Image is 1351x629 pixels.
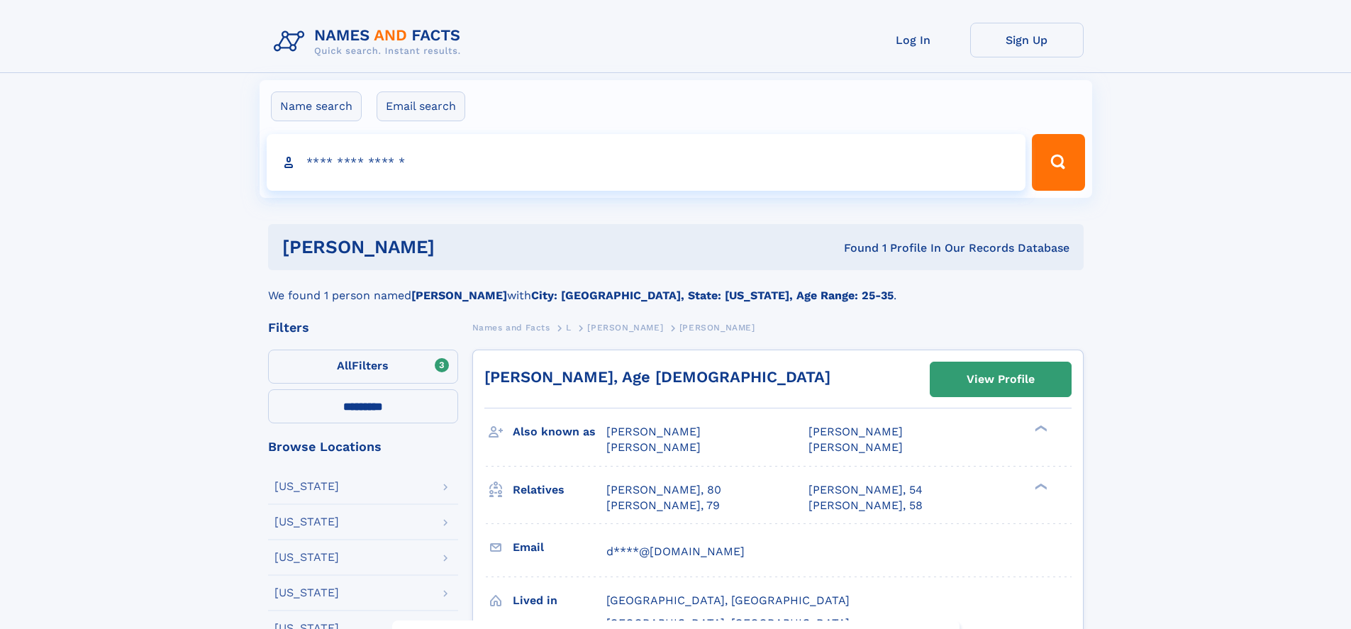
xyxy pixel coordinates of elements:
[808,482,923,498] a: [PERSON_NAME], 54
[587,318,663,336] a: [PERSON_NAME]
[930,362,1071,396] a: View Profile
[282,238,640,256] h1: [PERSON_NAME]
[274,587,339,599] div: [US_STATE]
[268,350,458,384] label: Filters
[268,440,458,453] div: Browse Locations
[274,516,339,528] div: [US_STATE]
[268,270,1084,304] div: We found 1 person named with .
[970,23,1084,57] a: Sign Up
[337,359,352,372] span: All
[411,289,507,302] b: [PERSON_NAME]
[513,589,606,613] h3: Lived in
[606,594,850,607] span: [GEOGRAPHIC_DATA], [GEOGRAPHIC_DATA]
[679,323,755,333] span: [PERSON_NAME]
[513,478,606,502] h3: Relatives
[606,440,701,454] span: [PERSON_NAME]
[606,498,720,513] a: [PERSON_NAME], 79
[566,318,572,336] a: L
[274,552,339,563] div: [US_STATE]
[268,23,472,61] img: Logo Names and Facts
[267,134,1026,191] input: search input
[587,323,663,333] span: [PERSON_NAME]
[808,425,903,438] span: [PERSON_NAME]
[808,498,923,513] a: [PERSON_NAME], 58
[639,240,1069,256] div: Found 1 Profile In Our Records Database
[531,289,894,302] b: City: [GEOGRAPHIC_DATA], State: [US_STATE], Age Range: 25-35
[566,323,572,333] span: L
[377,91,465,121] label: Email search
[857,23,970,57] a: Log In
[606,482,721,498] a: [PERSON_NAME], 80
[967,363,1035,396] div: View Profile
[484,368,830,386] a: [PERSON_NAME], Age [DEMOGRAPHIC_DATA]
[271,91,362,121] label: Name search
[472,318,550,336] a: Names and Facts
[513,535,606,560] h3: Email
[1031,482,1048,491] div: ❯
[513,420,606,444] h3: Also known as
[274,481,339,492] div: [US_STATE]
[808,440,903,454] span: [PERSON_NAME]
[268,321,458,334] div: Filters
[606,425,701,438] span: [PERSON_NAME]
[1031,424,1048,433] div: ❯
[1032,134,1084,191] button: Search Button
